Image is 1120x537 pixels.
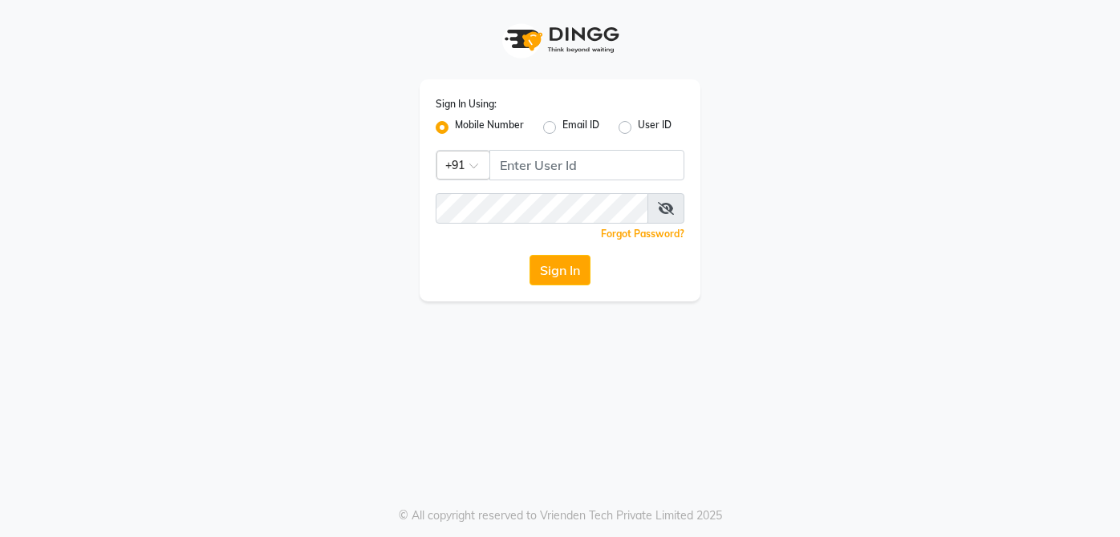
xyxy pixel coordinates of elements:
[638,118,672,137] label: User ID
[455,118,524,137] label: Mobile Number
[496,16,624,63] img: logo1.svg
[530,255,590,285] button: Sign In
[489,150,684,180] input: Username
[436,97,497,111] label: Sign In Using:
[601,228,684,240] a: Forgot Password?
[562,118,599,137] label: Email ID
[436,193,648,224] input: Username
